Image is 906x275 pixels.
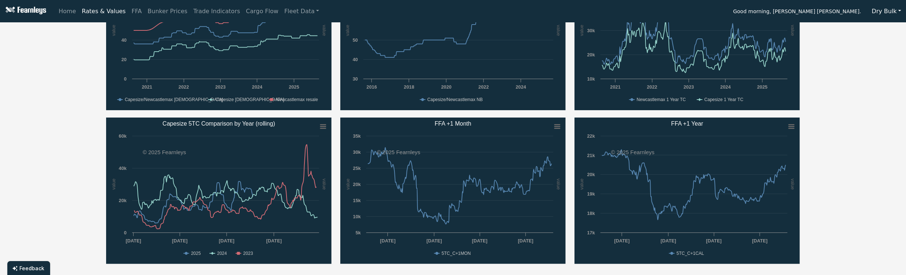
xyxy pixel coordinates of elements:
[243,4,281,19] a: Cargo Flow
[79,4,129,19] a: Rates & Values
[121,57,127,62] text: 20
[353,133,361,139] text: 35k
[353,76,358,82] text: 30
[129,4,145,19] a: FFA
[353,149,361,155] text: 30k
[353,198,361,203] text: 15k
[587,211,595,216] text: 18k
[377,149,420,155] text: © 2025 Fearnleys
[345,25,350,36] text: value
[322,179,327,190] text: value
[587,191,595,197] text: 19k
[106,118,332,264] svg: Capesize 5TC Comparison by Year (rolling)
[587,28,595,33] text: 30k
[243,251,253,256] text: 2023
[479,84,489,90] text: 2022
[867,4,906,18] button: Dry Bulk
[516,84,526,90] text: 2024
[611,149,655,155] text: © 2025 Fearnleys
[587,133,595,139] text: 22k
[610,84,620,90] text: 2021
[518,238,533,244] text: [DATE]
[677,251,704,256] text: 5TC_C+1CAL
[111,25,116,36] text: value
[637,97,686,102] text: Newcastlemax 1 Year TC
[757,84,767,90] text: 2025
[574,118,800,264] svg: FFA +1 Year
[587,230,595,235] text: 17k
[442,251,471,256] text: 5TC_C+1MON
[124,76,127,82] text: 0
[143,149,186,155] text: © 2025 Fearnleys
[790,25,795,36] text: value
[215,84,225,90] text: 2023
[684,84,694,90] text: 2023
[706,238,722,244] text: [DATE]
[124,230,127,235] text: 0
[179,84,189,90] text: 2022
[380,238,396,244] text: [DATE]
[441,84,452,90] text: 2020
[704,97,744,102] text: Capesize 1 Year TC
[671,120,703,127] text: FFA +1 Year
[587,52,595,57] text: 20k
[661,238,676,244] text: [DATE]
[790,179,795,190] text: value
[356,230,361,235] text: 5k
[266,238,282,244] text: [DATE]
[111,179,116,190] text: value
[217,251,227,256] text: 2024
[172,238,187,244] text: [DATE]
[216,97,284,102] text: Capesize [DEMOGRAPHIC_DATA]
[252,84,263,90] text: 2024
[353,57,358,62] text: 40
[126,238,141,244] text: [DATE]
[121,37,127,43] text: 40
[191,251,201,256] text: 2025
[119,166,127,171] text: 40k
[353,182,361,187] text: 20k
[733,6,861,18] span: Good morning, [PERSON_NAME] [PERSON_NAME].
[647,84,657,90] text: 2022
[322,25,327,36] text: value
[353,214,361,219] text: 10k
[345,179,351,190] text: value
[587,76,595,82] text: 10k
[353,166,361,171] text: 25k
[4,7,46,16] img: Fearnleys Logo
[340,118,566,264] svg: FFA +1 Month
[720,84,731,90] text: 2024
[125,97,223,102] text: Capesize/Newcastlemax [DEMOGRAPHIC_DATA]
[587,153,595,158] text: 21k
[472,238,487,244] text: [DATE]
[752,238,767,244] text: [DATE]
[119,133,127,139] text: 60k
[579,25,585,36] text: value
[556,25,561,36] text: value
[56,4,79,19] a: Home
[119,198,127,203] text: 20k
[367,84,377,90] text: 2016
[614,238,630,244] text: [DATE]
[145,4,190,19] a: Bunker Prices
[427,97,483,102] text: Capesize/Newcastlemax NB
[162,120,275,127] text: Capesize 5TC Comparison by Year (rolling)
[427,238,442,244] text: [DATE]
[276,97,318,102] text: Newcastlemax resale
[142,84,152,90] text: 2021
[281,4,322,19] a: Fleet Data
[219,238,234,244] text: [DATE]
[353,37,358,43] text: 50
[579,179,585,190] text: value
[556,179,561,190] text: value
[289,84,299,90] text: 2025
[435,120,471,127] text: FFA +1 Month
[190,4,243,19] a: Trade Indicators
[587,172,595,177] text: 20k
[404,84,414,90] text: 2018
